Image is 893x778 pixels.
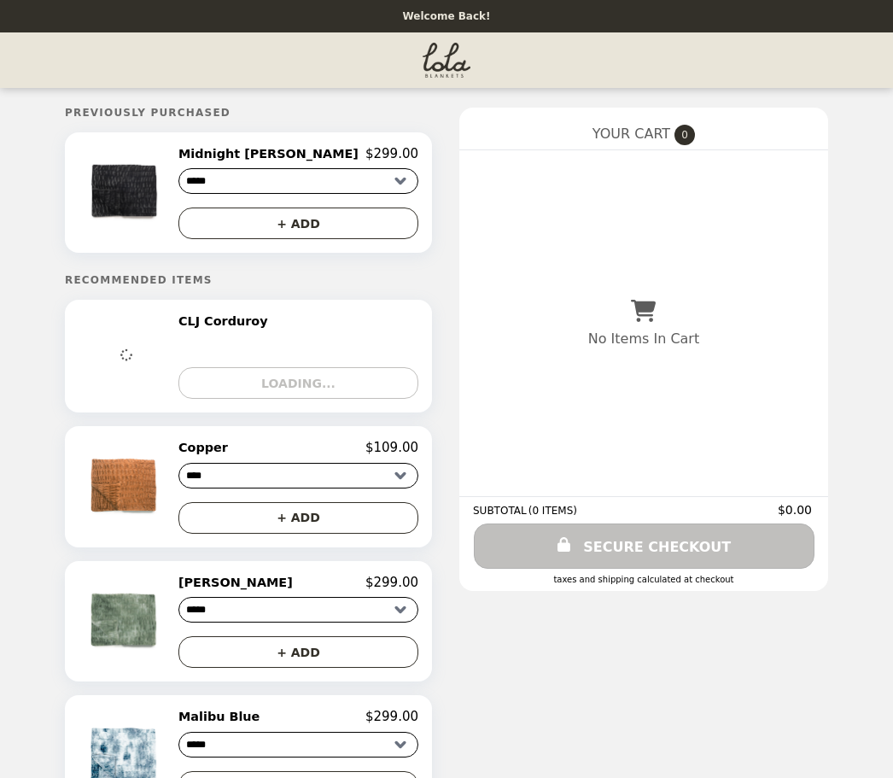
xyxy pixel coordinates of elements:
div: Taxes and Shipping calculated at checkout [473,575,814,584]
img: Midnight Marie [78,146,175,239]
p: $109.00 [365,440,418,455]
h2: Midnight [PERSON_NAME] [178,146,365,161]
p: $299.00 [365,709,418,724]
h2: CLJ Corduroy [178,313,275,329]
h5: Previously Purchased [65,107,432,119]
img: Brand Logo [423,43,471,78]
span: $0.00 [778,503,814,517]
button: + ADD [178,208,418,239]
select: Select a product variant [178,168,418,194]
p: Welcome Back! [402,10,490,22]
span: SUBTOTAL [473,505,528,517]
select: Select a product variant [178,597,418,623]
img: Lily Pad [78,575,175,668]
h2: Malibu Blue [178,709,266,724]
span: YOUR CART [592,126,670,142]
span: ( 0 ITEMS ) [528,505,577,517]
h2: [PERSON_NAME] [178,575,300,590]
button: + ADD [178,636,418,668]
select: Select a product variant [178,463,418,488]
h5: Recommended Items [65,274,432,286]
img: Copper [78,440,175,533]
span: 0 [674,125,695,145]
p: $299.00 [365,146,418,161]
button: + ADD [178,502,418,534]
select: Select a product variant [178,732,418,758]
p: $299.00 [365,575,418,590]
p: No Items In Cart [588,331,699,347]
h2: Copper [178,440,235,455]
